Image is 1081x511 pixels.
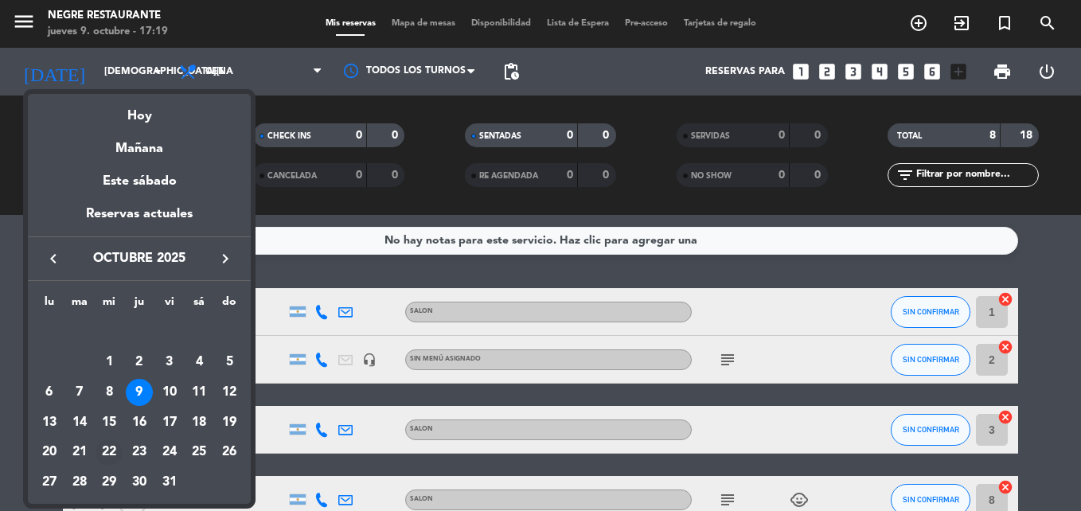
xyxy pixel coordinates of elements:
td: 7 de octubre de 2025 [64,377,95,408]
div: 15 [96,409,123,436]
td: 14 de octubre de 2025 [64,408,95,438]
div: Mañana [28,127,251,159]
td: 15 de octubre de 2025 [94,408,124,438]
div: 22 [96,439,123,466]
th: martes [64,293,95,318]
td: 24 de octubre de 2025 [154,438,185,468]
td: 11 de octubre de 2025 [185,377,215,408]
td: OCT. [34,318,244,348]
td: 9 de octubre de 2025 [124,377,154,408]
th: sábado [185,293,215,318]
div: 1 [96,349,123,376]
td: 19 de octubre de 2025 [214,408,244,438]
div: 6 [36,379,63,406]
td: 13 de octubre de 2025 [34,408,64,438]
div: 29 [96,469,123,496]
div: 7 [66,379,93,406]
div: 25 [185,439,213,466]
td: 18 de octubre de 2025 [185,408,215,438]
div: 26 [216,439,243,466]
td: 26 de octubre de 2025 [214,438,244,468]
i: keyboard_arrow_right [216,249,235,268]
td: 2 de octubre de 2025 [124,348,154,378]
th: lunes [34,293,64,318]
div: 16 [126,409,153,436]
span: octubre 2025 [68,248,211,269]
div: Este sábado [28,159,251,204]
div: 4 [185,349,213,376]
td: 25 de octubre de 2025 [185,438,215,468]
div: Hoy [28,94,251,127]
button: keyboard_arrow_left [39,248,68,269]
div: 19 [216,409,243,436]
div: Reservas actuales [28,204,251,236]
th: miércoles [94,293,124,318]
div: 18 [185,409,213,436]
div: 17 [156,409,183,436]
td: 10 de octubre de 2025 [154,377,185,408]
div: 8 [96,379,123,406]
td: 5 de octubre de 2025 [214,348,244,378]
td: 1 de octubre de 2025 [94,348,124,378]
div: 9 [126,379,153,406]
div: 20 [36,439,63,466]
div: 14 [66,409,93,436]
div: 5 [216,349,243,376]
div: 24 [156,439,183,466]
div: 21 [66,439,93,466]
td: 22 de octubre de 2025 [94,438,124,468]
div: 31 [156,469,183,496]
td: 17 de octubre de 2025 [154,408,185,438]
th: viernes [154,293,185,318]
td: 23 de octubre de 2025 [124,438,154,468]
td: 16 de octubre de 2025 [124,408,154,438]
td: 29 de octubre de 2025 [94,467,124,497]
div: 23 [126,439,153,466]
th: domingo [214,293,244,318]
td: 12 de octubre de 2025 [214,377,244,408]
td: 4 de octubre de 2025 [185,348,215,378]
div: 13 [36,409,63,436]
th: jueves [124,293,154,318]
td: 28 de octubre de 2025 [64,467,95,497]
td: 20 de octubre de 2025 [34,438,64,468]
div: 28 [66,469,93,496]
div: 12 [216,379,243,406]
button: keyboard_arrow_right [211,248,240,269]
div: 27 [36,469,63,496]
div: 2 [126,349,153,376]
div: 11 [185,379,213,406]
td: 6 de octubre de 2025 [34,377,64,408]
div: 10 [156,379,183,406]
div: 30 [126,469,153,496]
td: 31 de octubre de 2025 [154,467,185,497]
td: 8 de octubre de 2025 [94,377,124,408]
td: 3 de octubre de 2025 [154,348,185,378]
td: 21 de octubre de 2025 [64,438,95,468]
td: 30 de octubre de 2025 [124,467,154,497]
td: 27 de octubre de 2025 [34,467,64,497]
i: keyboard_arrow_left [44,249,63,268]
div: 3 [156,349,183,376]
